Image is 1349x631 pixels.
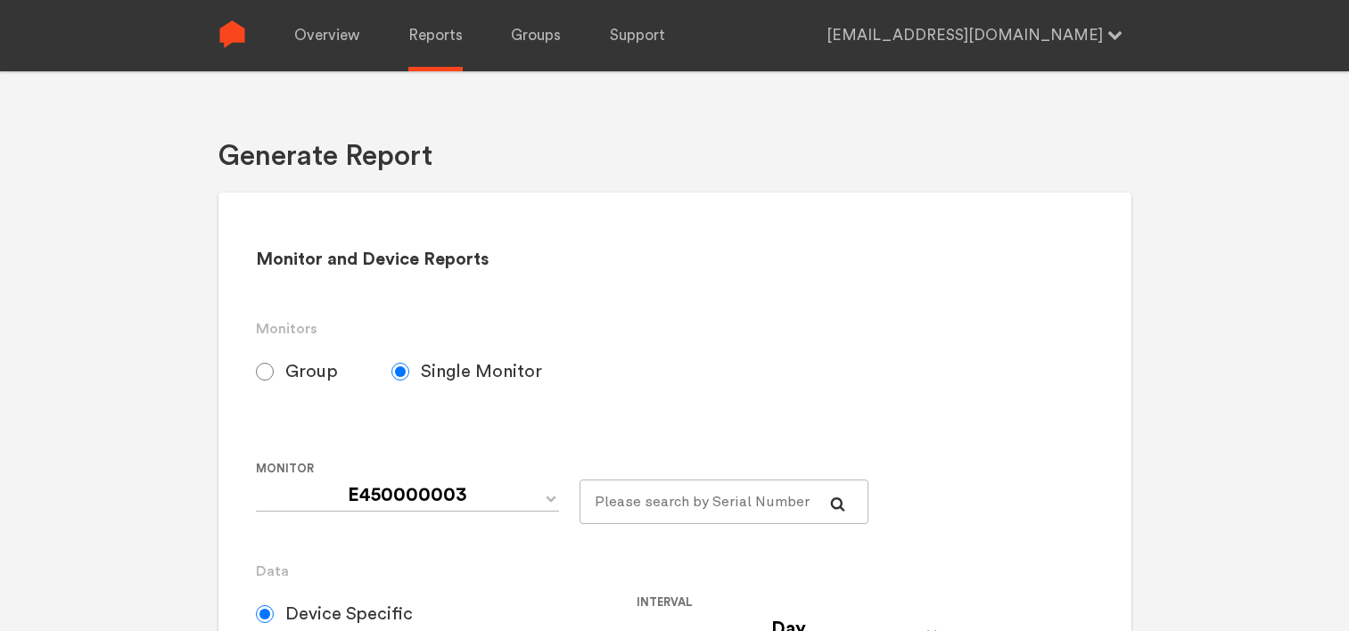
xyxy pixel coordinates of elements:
h2: Monitor and Device Reports [256,249,1093,271]
h1: Generate Report [218,138,432,175]
label: Interval [637,592,1003,613]
h3: Monitors [256,318,1093,340]
input: Please search by Serial Number [580,479,869,524]
img: Sense Logo [218,20,246,48]
span: Device Specific [285,603,413,625]
label: Monitor [256,458,565,479]
h3: Data [256,561,1093,582]
input: Single Monitor [391,363,409,381]
span: Single Monitor [421,361,542,382]
input: Group [256,363,274,381]
span: Group [285,361,338,382]
input: Device Specific [256,605,274,623]
label: For large monitor counts [580,458,855,479]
